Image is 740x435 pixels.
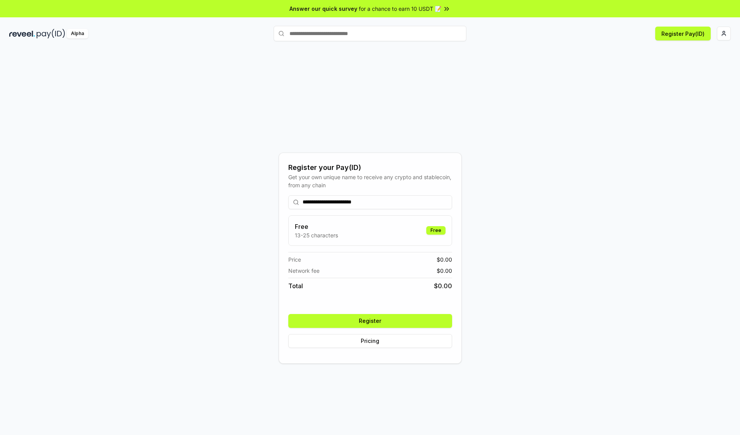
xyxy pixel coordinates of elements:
[288,162,452,173] div: Register your Pay(ID)
[295,222,338,231] h3: Free
[288,173,452,189] div: Get your own unique name to receive any crypto and stablecoin, from any chain
[437,255,452,264] span: $ 0.00
[288,314,452,328] button: Register
[288,267,320,275] span: Network fee
[437,267,452,275] span: $ 0.00
[426,226,446,235] div: Free
[289,5,357,13] span: Answer our quick survey
[288,281,303,291] span: Total
[67,29,88,39] div: Alpha
[434,281,452,291] span: $ 0.00
[295,231,338,239] p: 13-25 characters
[655,27,711,40] button: Register Pay(ID)
[9,29,35,39] img: reveel_dark
[359,5,441,13] span: for a chance to earn 10 USDT 📝
[288,334,452,348] button: Pricing
[37,29,65,39] img: pay_id
[288,255,301,264] span: Price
